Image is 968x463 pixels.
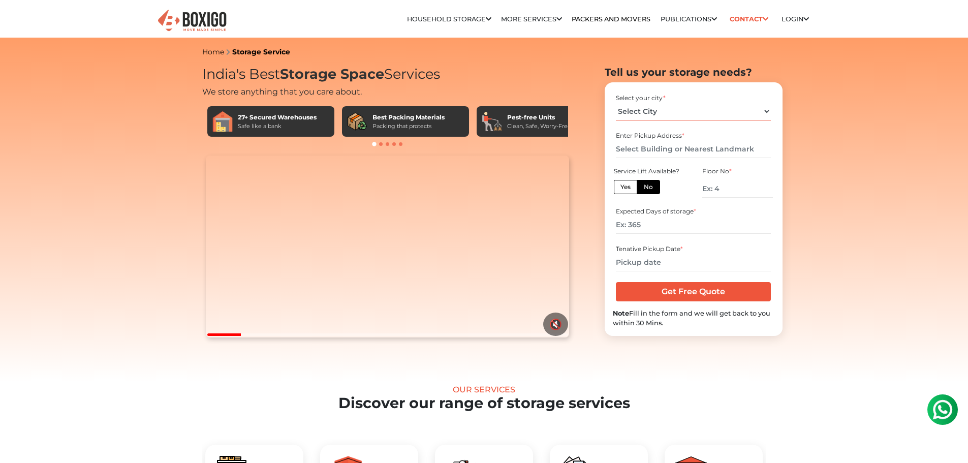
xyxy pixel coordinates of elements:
div: 27+ Secured Warehouses [238,113,317,122]
div: Service Lift Available? [614,167,684,176]
div: Packing that protects [372,122,445,131]
input: Pickup date [616,254,771,271]
h2: Discover our range of storage services [39,394,929,412]
span: Storage Space [280,66,384,82]
h2: Tell us your storage needs? [605,66,783,78]
div: Enter Pickup Address [616,131,771,140]
div: Best Packing Materials [372,113,445,122]
a: Household Storage [407,15,491,23]
video: Your browser does not support the video tag. [206,156,569,337]
label: No [637,180,660,194]
a: Contact [727,11,772,27]
input: Get Free Quote [616,282,771,301]
div: Pest-free Units [507,113,571,122]
a: Packers and Movers [572,15,650,23]
h1: India's Best Services [202,66,573,83]
div: Expected Days of storage [616,207,771,216]
a: Home [202,47,224,56]
div: Safe like a bank [238,122,317,131]
img: 27+ Secured Warehouses [212,111,233,132]
button: 🔇 [543,313,568,336]
div: Clean, Safe, Worry-Free [507,122,571,131]
label: Yes [614,180,637,194]
img: Pest-free Units [482,111,502,132]
a: Storage Service [232,47,290,56]
img: Boxigo [157,9,228,34]
a: Publications [661,15,717,23]
input: Ex: 4 [702,180,772,198]
input: Select Building or Nearest Landmark [616,140,771,158]
div: Select your city [616,94,771,103]
div: Our Services [39,385,929,394]
span: We store anything that you care about. [202,87,362,97]
img: Best Packing Materials [347,111,367,132]
img: whatsapp-icon.svg [10,10,30,30]
a: More services [501,15,562,23]
input: Ex: 365 [616,216,771,234]
div: Fill in the form and we will get back to you within 30 Mins. [613,308,774,328]
b: Note [613,310,629,317]
div: Tenative Pickup Date [616,244,771,254]
a: Login [782,15,809,23]
div: Floor No [702,167,772,176]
